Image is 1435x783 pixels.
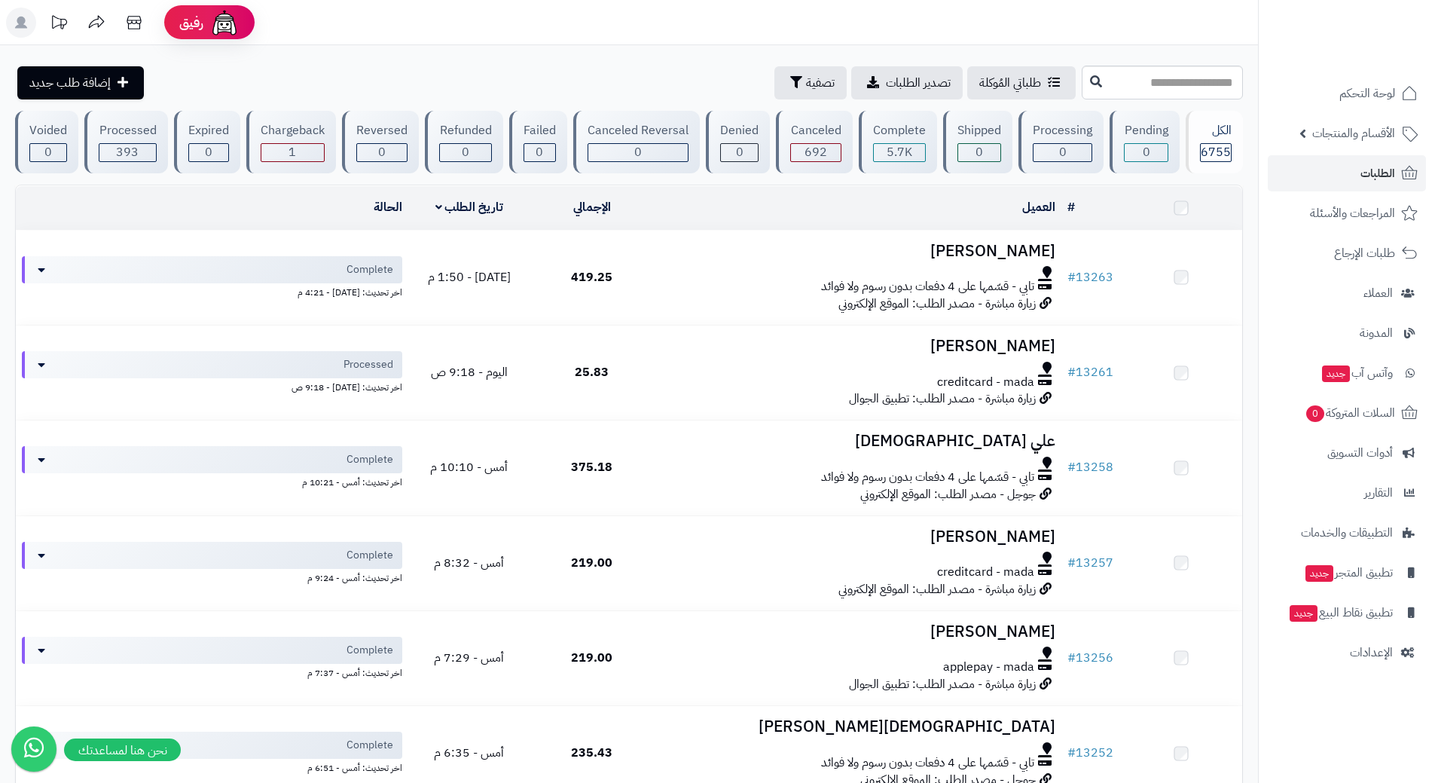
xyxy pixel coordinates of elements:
[430,458,508,476] span: أمس - 10:10 م
[1268,595,1426,631] a: تطبيق نقاط البيعجديد
[357,144,407,161] div: 0
[347,548,393,563] span: Complete
[1304,562,1393,583] span: تطبيق المتجر
[1067,268,1113,286] a: #13263
[1333,42,1421,74] img: logo-2.png
[571,554,612,572] span: 219.00
[1310,203,1395,224] span: المراجعات والأسئلة
[536,143,543,161] span: 0
[116,143,139,161] span: 393
[821,278,1034,295] span: تابي - قسّمها على 4 دفعات بدون رسوم ولا فوائد
[838,580,1036,598] span: زيارة مباشرة - مصدر الطلب: الموقع الإلكتروني
[1268,635,1426,671] a: الإعدادات
[1067,363,1113,381] a: #13261
[1067,744,1076,762] span: #
[1067,649,1076,667] span: #
[1268,155,1426,191] a: الطلبات
[975,143,983,161] span: 0
[22,473,402,489] div: اخر تحديث: أمس - 10:21 م
[1350,642,1393,663] span: الإعدادات
[440,144,490,161] div: 0
[1364,482,1393,503] span: التقارير
[289,143,296,161] span: 1
[1059,143,1067,161] span: 0
[428,268,511,286] span: [DATE] - 1:50 م
[791,144,840,161] div: 692
[422,111,505,173] a: Refunded 0
[524,122,556,139] div: Failed
[1321,362,1393,384] span: وآتس آب
[1305,565,1333,582] span: جديد
[99,122,156,139] div: Processed
[570,111,703,173] a: Canceled Reversal 0
[1327,442,1393,463] span: أدوات التسويق
[374,198,402,216] a: الحالة
[659,528,1055,546] h3: [PERSON_NAME]
[943,659,1034,676] span: applepay - mada
[1268,235,1426,271] a: طلبات الإرجاع
[435,198,504,216] a: تاريخ الطلب
[439,122,491,139] div: Refunded
[634,143,642,161] span: 0
[659,623,1055,641] h3: [PERSON_NAME]
[1268,315,1426,351] a: المدونة
[356,122,408,139] div: Reversed
[659,243,1055,260] h3: [PERSON_NAME]
[179,14,203,32] span: رفيق
[736,143,743,161] span: 0
[874,144,925,161] div: 5669
[1334,243,1395,264] span: طلبات الإرجاع
[1034,144,1092,161] div: 0
[856,111,940,173] a: Complete 5.7K
[659,718,1055,736] h3: [DEMOGRAPHIC_DATA][PERSON_NAME]
[588,144,688,161] div: 0
[22,569,402,585] div: اخر تحديث: أمس - 9:24 م
[571,458,612,476] span: 375.18
[1360,323,1393,344] span: المدونة
[22,664,402,680] div: اخر تحديث: أمس - 7:37 م
[571,268,612,286] span: 419.25
[937,564,1034,581] span: creditcard - mada
[1067,363,1076,381] span: #
[22,283,402,299] div: اخر تحديث: [DATE] - 4:21 م
[1305,402,1395,424] span: السلات المتروكة
[434,554,504,572] span: أمس - 8:32 م
[81,111,170,173] a: Processed 393
[967,66,1076,99] a: طلباتي المُوكلة
[99,144,155,161] div: 393
[659,433,1055,450] h3: علي [DEMOGRAPHIC_DATA]
[571,649,612,667] span: 219.00
[434,744,504,762] span: أمس - 6:35 م
[506,111,570,173] a: Failed 0
[573,198,611,216] a: الإجمالي
[1301,522,1393,543] span: التطبيقات والخدمات
[588,122,688,139] div: Canceled Reversal
[774,66,847,99] button: تصفية
[1067,554,1113,572] a: #13257
[343,357,393,372] span: Processed
[1268,75,1426,112] a: لوحة التحكم
[347,643,393,658] span: Complete
[1067,744,1113,762] a: #13252
[720,122,759,139] div: Denied
[886,74,951,92] span: تصدير الطلبات
[937,374,1034,391] span: creditcard - mada
[434,649,504,667] span: أمس - 7:29 م
[29,122,67,139] div: Voided
[524,144,555,161] div: 0
[571,744,612,762] span: 235.43
[1290,605,1317,622] span: جديد
[29,74,111,92] span: إضافة طلب جديد
[958,144,1000,161] div: 0
[1067,554,1076,572] span: #
[1306,405,1324,422] span: 0
[1143,143,1150,161] span: 0
[849,390,1036,408] span: زيارة مباشرة - مصدر الطلب: تطبيق الجوال
[1268,195,1426,231] a: المراجعات والأسئلة
[1033,122,1092,139] div: Processing
[1268,515,1426,551] a: التطبيقات والخدمات
[957,122,1001,139] div: Shipped
[188,122,229,139] div: Expired
[1363,283,1393,304] span: العملاء
[860,485,1036,503] span: جوجل - مصدر الطلب: الموقع الإلكتروني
